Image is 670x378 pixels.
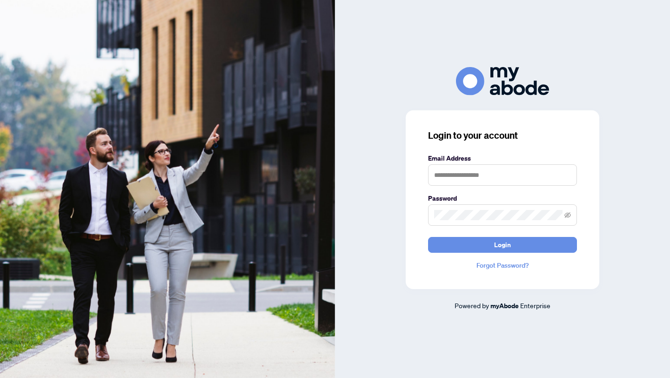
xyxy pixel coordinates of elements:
label: Password [428,193,577,203]
span: Enterprise [520,301,550,310]
a: myAbode [490,301,519,311]
a: Forgot Password? [428,260,577,270]
span: Powered by [455,301,489,310]
img: ma-logo [456,67,549,95]
label: Email Address [428,153,577,163]
span: Login [494,237,511,252]
button: Login [428,237,577,253]
span: eye-invisible [564,212,571,218]
h3: Login to your account [428,129,577,142]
